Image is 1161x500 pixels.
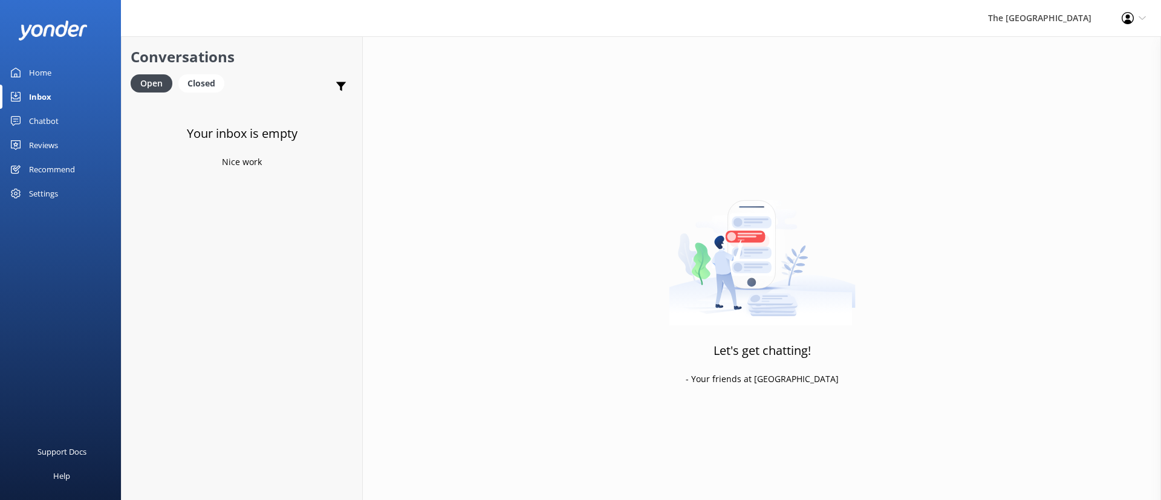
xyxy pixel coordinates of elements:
div: Support Docs [37,440,86,464]
div: Closed [178,74,224,93]
img: yonder-white-logo.png [18,21,88,41]
div: Reviews [29,133,58,157]
a: Closed [178,76,230,89]
h3: Let's get chatting! [714,341,811,360]
div: Home [29,60,51,85]
p: Nice work [222,155,262,169]
h3: Your inbox is empty [187,124,298,143]
p: - Your friends at [GEOGRAPHIC_DATA] [686,372,839,386]
div: Help [53,464,70,488]
div: Inbox [29,85,51,109]
h2: Conversations [131,45,353,68]
div: Chatbot [29,109,59,133]
img: artwork of a man stealing a conversation from at giant smartphone [669,175,856,326]
div: Settings [29,181,58,206]
div: Open [131,74,172,93]
div: Recommend [29,157,75,181]
a: Open [131,76,178,89]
